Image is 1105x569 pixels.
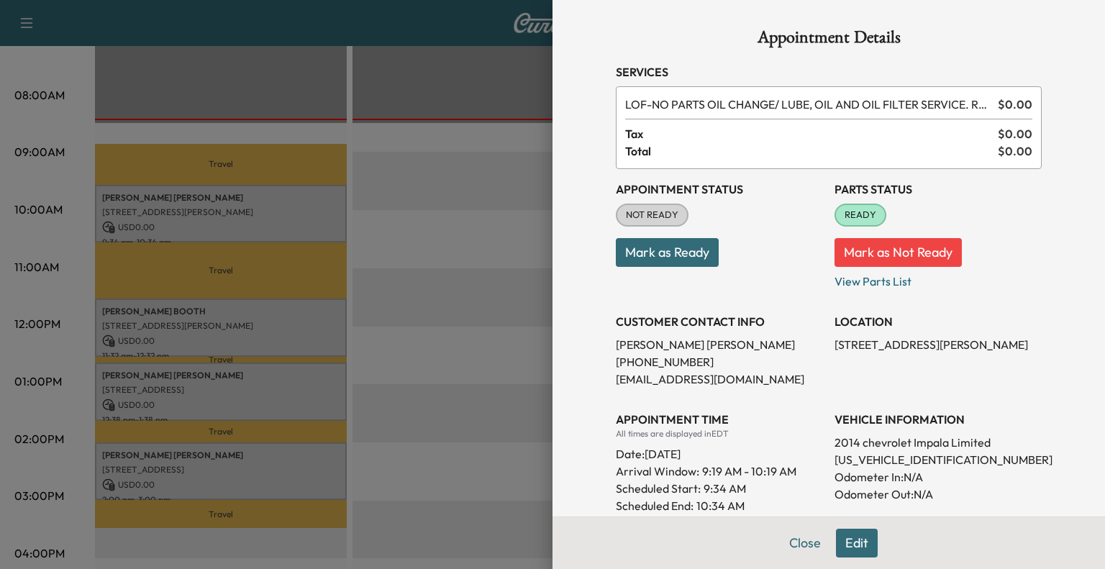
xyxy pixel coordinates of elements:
[616,463,823,480] p: Arrival Window:
[780,529,830,557] button: Close
[616,353,823,370] p: [PHONE_NUMBER]
[616,181,823,198] h3: Appointment Status
[998,125,1032,142] span: $ 0.00
[616,514,823,532] p: Duration: 60 minutes
[625,125,998,142] span: Tax
[696,497,745,514] p: 10:34 AM
[616,497,694,514] p: Scheduled End:
[616,313,823,330] h3: CUSTOMER CONTACT INFO
[835,267,1042,290] p: View Parts List
[836,208,885,222] span: READY
[998,96,1032,113] span: $ 0.00
[702,463,796,480] span: 9:19 AM - 10:19 AM
[835,468,1042,486] p: Odometer In: N/A
[835,451,1042,468] p: [US_VEHICLE_IDENTIFICATION_NUMBER]
[998,142,1032,160] span: $ 0.00
[616,29,1042,52] h1: Appointment Details
[835,486,1042,503] p: Odometer Out: N/A
[616,336,823,353] p: [PERSON_NAME] [PERSON_NAME]
[625,142,998,160] span: Total
[616,428,823,440] div: All times are displayed in EDT
[616,411,823,428] h3: APPOINTMENT TIME
[616,63,1042,81] h3: Services
[835,336,1042,353] p: [STREET_ADDRESS][PERSON_NAME]
[835,181,1042,198] h3: Parts Status
[835,313,1042,330] h3: LOCATION
[616,440,823,463] div: Date: [DATE]
[616,238,719,267] button: Mark as Ready
[617,208,687,222] span: NOT READY
[836,529,878,557] button: Edit
[835,434,1042,451] p: 2014 chevrolet Impala Limited
[835,238,962,267] button: Mark as Not Ready
[616,480,701,497] p: Scheduled Start:
[616,370,823,388] p: [EMAIL_ADDRESS][DOMAIN_NAME]
[704,480,746,497] p: 9:34 AM
[625,96,992,113] span: NO PARTS OIL CHANGE/ LUBE, OIL AND OIL FILTER SERVICE. RESET OIL LIFE MONITOR. HAZARDOUS WASTE FE...
[835,411,1042,428] h3: VEHICLE INFORMATION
